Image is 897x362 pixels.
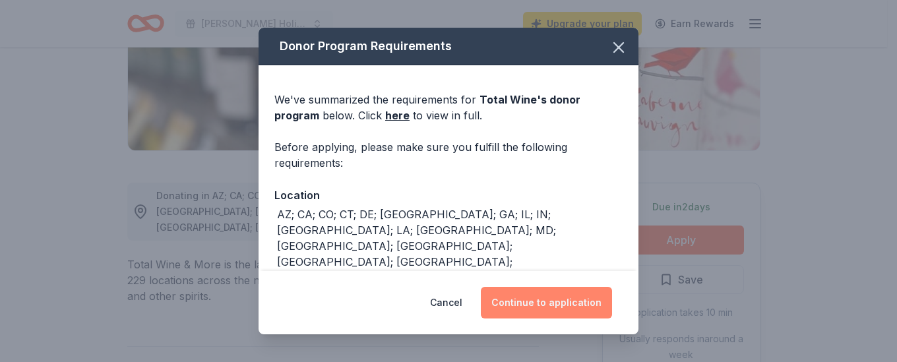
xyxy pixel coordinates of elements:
[385,107,410,123] a: here
[274,92,623,123] div: We've summarized the requirements for below. Click to view in full.
[259,28,638,65] div: Donor Program Requirements
[430,287,462,318] button: Cancel
[277,206,623,349] div: AZ; CA; CO; CT; DE; [GEOGRAPHIC_DATA]; GA; IL; IN; [GEOGRAPHIC_DATA]; LA; [GEOGRAPHIC_DATA]; MD; ...
[274,139,623,171] div: Before applying, please make sure you fulfill the following requirements:
[274,187,623,204] div: Location
[481,287,612,318] button: Continue to application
